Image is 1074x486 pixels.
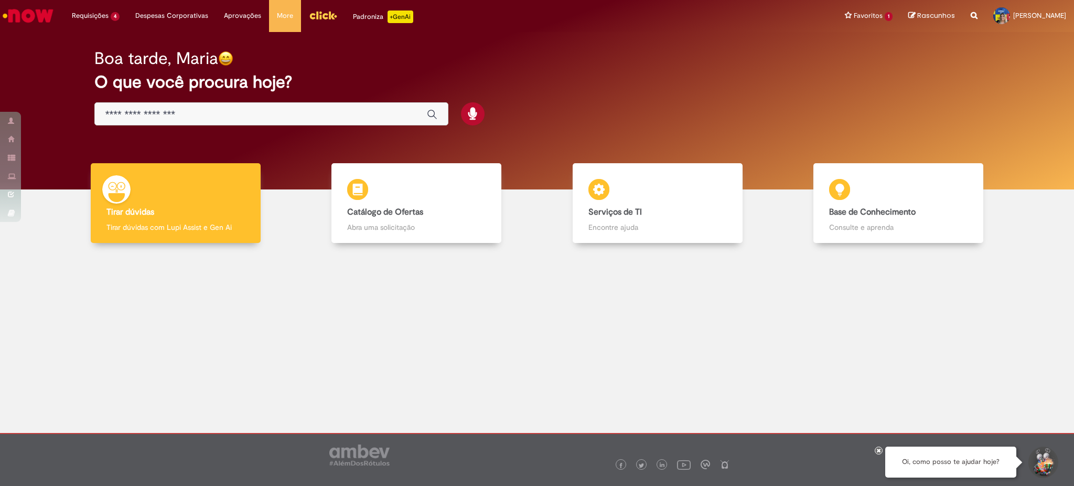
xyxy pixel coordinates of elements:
[677,458,691,471] img: logo_footer_youtube.png
[588,222,727,233] p: Encontre ajuda
[885,12,893,21] span: 1
[618,463,624,468] img: logo_footer_facebook.png
[94,73,980,91] h2: O que você procura hoje?
[353,10,413,23] div: Padroniza
[885,447,1016,478] div: Oi, como posso te ajudar hoje?
[347,207,423,217] b: Catálogo de Ofertas
[639,463,644,468] img: logo_footer_twitter.png
[1013,11,1066,20] span: [PERSON_NAME]
[72,10,109,21] span: Requisições
[309,7,337,23] img: click_logo_yellow_360x200.png
[1027,447,1058,478] button: Iniciar Conversa de Suporte
[329,445,390,466] img: logo_footer_ambev_rotulo_gray.png
[720,460,729,469] img: logo_footer_naosei.png
[588,207,642,217] b: Serviços de TI
[135,10,208,21] span: Despesas Corporativas
[829,222,968,233] p: Consulte e aprenda
[660,462,665,469] img: logo_footer_linkedin.png
[537,163,778,244] a: Serviços de TI Encontre ajuda
[854,10,883,21] span: Favoritos
[388,10,413,23] p: +GenAi
[829,207,916,217] b: Base de Conhecimento
[778,163,1019,244] a: Base de Conhecimento Consulte e aprenda
[917,10,955,20] span: Rascunhos
[218,51,233,66] img: happy-face.png
[1,5,55,26] img: ServiceNow
[55,163,296,244] a: Tirar dúvidas Tirar dúvidas com Lupi Assist e Gen Ai
[347,222,486,233] p: Abra uma solicitação
[106,207,154,217] b: Tirar dúvidas
[908,11,955,21] a: Rascunhos
[296,163,538,244] a: Catálogo de Ofertas Abra uma solicitação
[111,12,120,21] span: 4
[94,49,218,68] h2: Boa tarde, Maria
[224,10,261,21] span: Aprovações
[701,460,710,469] img: logo_footer_workplace.png
[277,10,293,21] span: More
[106,222,245,233] p: Tirar dúvidas com Lupi Assist e Gen Ai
